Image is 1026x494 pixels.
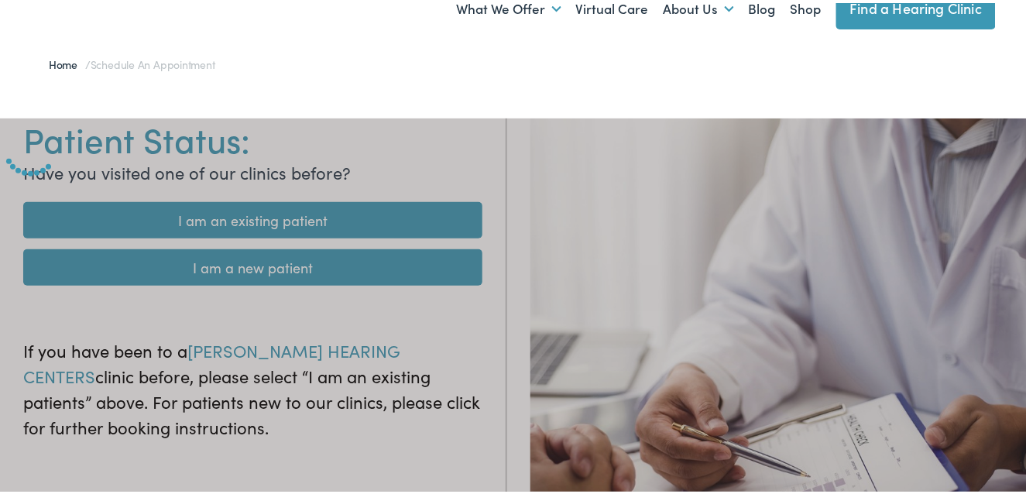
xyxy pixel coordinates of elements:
span: Schedule An Appointment [91,53,215,69]
a: Home [49,53,85,69]
span: / [49,53,215,69]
